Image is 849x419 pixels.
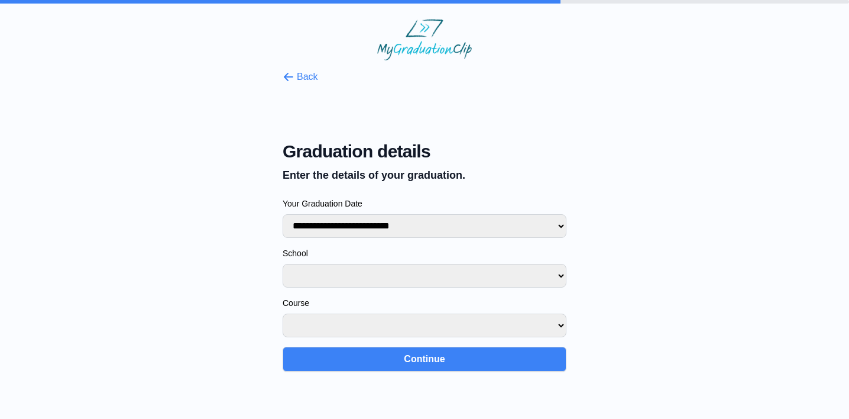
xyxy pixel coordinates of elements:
[377,19,472,60] img: MyGraduationClip
[283,198,566,209] label: Your Graduation Date
[283,297,566,309] label: Course
[283,70,318,84] button: Back
[283,167,566,183] p: Enter the details of your graduation.
[283,347,566,372] button: Continue
[283,247,566,259] label: School
[283,141,566,162] span: Graduation details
